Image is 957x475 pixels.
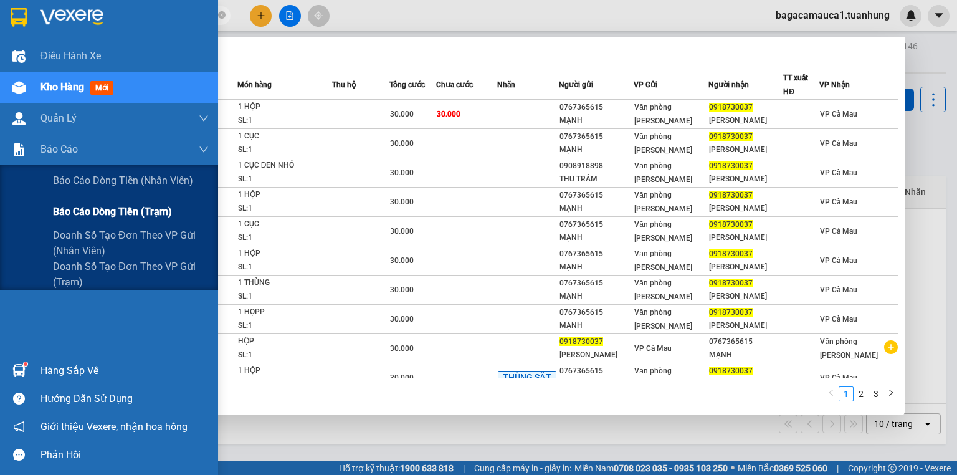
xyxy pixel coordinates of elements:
[24,362,27,366] sup: 1
[498,371,556,383] span: THÙNG SẮT
[13,421,25,433] span: notification
[390,315,414,324] span: 30.000
[238,159,331,173] div: 1 CỤC ĐEN NHỎ
[238,247,331,261] div: 1 HỘP
[559,378,633,391] div: MẠNH
[238,319,331,333] div: SL: 1
[559,189,633,202] div: 0767365615
[390,285,414,294] span: 30.000
[634,308,692,330] span: Văn phòng [PERSON_NAME]
[40,81,84,93] span: Kho hàng
[390,373,414,382] span: 30.000
[332,80,356,89] span: Thu hộ
[238,130,331,143] div: 1 CỤC
[884,340,898,354] span: plus-circle
[238,114,331,128] div: SL: 1
[12,112,26,125] img: warehouse-icon
[390,227,414,236] span: 30.000
[40,362,209,380] div: Hàng sắp về
[559,114,633,127] div: MẠNH
[559,290,633,303] div: MẠNH
[390,256,414,265] span: 30.000
[709,191,753,199] span: 0918730037
[238,335,331,348] div: HỘP
[820,373,857,382] span: VP Cà Mau
[218,10,226,22] span: close-circle
[12,364,26,377] img: warehouse-icon
[40,142,78,157] span: Báo cáo
[238,276,331,290] div: 1 THÙNG
[238,202,331,216] div: SL: 1
[218,11,226,19] span: close-circle
[709,290,783,303] div: [PERSON_NAME]
[820,168,857,177] span: VP Cà Mau
[53,173,193,188] span: Báo cáo dòng tiền (nhân viên)
[199,145,209,155] span: down
[238,100,331,114] div: 1 HỘP
[709,378,783,391] div: [PERSON_NAME]
[437,110,460,118] span: 30.000
[708,80,749,89] span: Người nhận
[559,101,633,114] div: 0767365615
[238,231,331,245] div: SL: 1
[238,378,331,391] div: SL: 1
[53,259,209,290] span: Doanh số tạo đơn theo VP gửi (trạm)
[90,81,113,95] span: mới
[709,279,753,287] span: 0918730037
[12,143,26,156] img: solution-icon
[238,173,331,186] div: SL: 1
[238,143,331,157] div: SL: 1
[238,305,331,319] div: 1 HỌPP
[709,308,753,317] span: 0918730037
[709,367,753,375] span: 0918730037
[709,335,783,348] div: 0767365615
[559,218,633,231] div: 0767365615
[40,390,209,408] div: Hướng dẫn sử dụng
[390,139,414,148] span: 30.000
[40,446,209,464] div: Phản hồi
[634,132,692,155] span: Văn phòng [PERSON_NAME]
[869,386,883,401] li: 3
[238,218,331,231] div: 1 CỤC
[709,143,783,156] div: [PERSON_NAME]
[40,419,188,434] span: Giới thiệu Vexere, nhận hoa hồng
[559,130,633,143] div: 0767365615
[12,50,26,63] img: warehouse-icon
[820,285,857,294] span: VP Cà Mau
[559,337,603,346] span: 0918730037
[634,161,692,184] span: Văn phòng [PERSON_NAME]
[559,202,633,215] div: MẠNH
[634,80,657,89] span: VP Gửi
[883,386,898,401] button: right
[559,173,633,186] div: THU TRÂM
[709,348,783,362] div: MẠNH
[237,80,272,89] span: Món hàng
[559,261,633,274] div: MẠNH
[634,191,692,213] span: Văn phòng [PERSON_NAME]
[709,319,783,332] div: [PERSON_NAME]
[819,80,850,89] span: VP Nhận
[820,315,857,324] span: VP Cà Mau
[709,173,783,186] div: [PERSON_NAME]
[238,290,331,304] div: SL: 1
[709,103,753,112] span: 0918730037
[820,337,878,360] span: Văn phòng [PERSON_NAME]
[13,393,25,405] span: question-circle
[559,306,633,319] div: 0767365615
[634,367,692,389] span: Văn phòng [PERSON_NAME]
[53,204,172,219] span: Báo cáo dòng tiền (trạm)
[634,344,672,353] span: VP Cà Mau
[709,161,753,170] span: 0918730037
[887,389,895,396] span: right
[824,386,839,401] li: Previous Page
[497,80,515,89] span: Nhãn
[12,81,26,94] img: warehouse-icon
[559,231,633,244] div: MẠNH
[709,202,783,215] div: [PERSON_NAME]
[839,386,854,401] li: 1
[854,387,868,401] a: 2
[824,386,839,401] button: left
[883,386,898,401] li: Next Page
[390,344,414,353] span: 30.000
[559,80,593,89] span: Người gửi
